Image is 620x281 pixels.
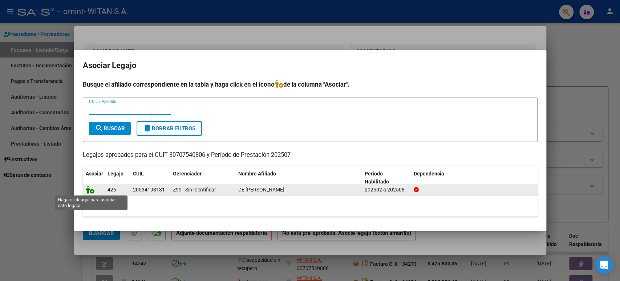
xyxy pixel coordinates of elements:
span: Gerenciador [173,171,202,177]
span: Legajo [108,171,123,177]
span: Borrar Filtros [143,125,195,132]
span: Nombre Afiliado [238,171,276,177]
span: Z99 - Sin Identificar [173,187,216,193]
div: Open Intercom Messenger [595,256,613,274]
datatable-header-cell: Dependencia [411,166,538,190]
datatable-header-cell: Asociar [83,166,105,190]
mat-icon: search [95,124,104,132]
datatable-header-cell: Gerenciador [170,166,235,190]
p: Legajos aprobados para el CUIT 30707540806 y Período de Prestación 202507 [83,151,538,160]
button: Buscar [89,122,131,135]
span: Dependencia [414,171,444,177]
div: 202502 a 202508 [365,186,408,194]
div: 20534193131 [133,186,165,194]
span: 426 [108,187,116,193]
datatable-header-cell: Nombre Afiliado [235,166,362,190]
h4: Busque el afiliado correspondiente en la tabla y haga click en el ícono de la columna "Asociar". [83,80,538,89]
h2: Asociar Legajo [83,59,538,72]
button: Borrar Filtros [137,121,202,136]
div: 1 registros [83,198,538,217]
datatable-header-cell: Legajo [105,166,130,190]
datatable-header-cell: Periodo Habilitado [362,166,411,190]
span: Periodo Habilitado [365,171,389,185]
span: Buscar [95,125,125,132]
span: Asociar [86,171,103,177]
span: CUIL [133,171,144,177]
span: DE MARCO FRANCISCO MARTIN [238,187,284,193]
mat-icon: delete [143,124,152,132]
datatable-header-cell: CUIL [130,166,170,190]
